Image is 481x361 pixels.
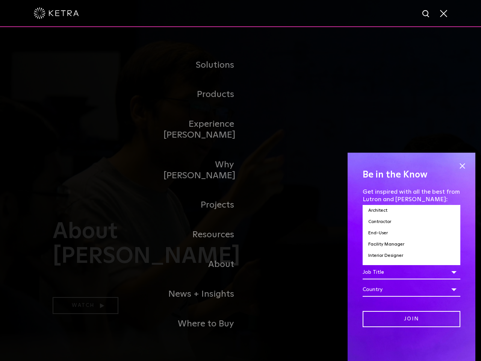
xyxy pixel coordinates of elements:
p: Get inspired with all the best from Lutron and [PERSON_NAME]: exclusive news, project features, a... [363,188,460,219]
a: Why [PERSON_NAME] [163,150,240,191]
a: Experience [PERSON_NAME] [163,109,240,150]
a: About [163,250,240,279]
li: End-User [363,228,460,239]
li: Architect [363,205,460,216]
img: search icon [422,9,431,19]
a: Where to Buy [163,309,240,339]
h4: Be in the Know [363,168,460,182]
a: Projects [163,190,240,220]
a: News + Insights [163,279,240,309]
li: Facility Manager [363,239,460,250]
a: Solutions [163,50,240,80]
div: Job Title [363,265,460,279]
li: Contractor [363,216,460,228]
li: Lighting Designer [363,261,460,273]
div: Navigation Menu [163,50,318,339]
a: Resources [163,220,240,250]
div: Country [363,282,460,297]
a: Products [163,80,240,109]
input: Join [363,311,460,327]
li: Interior Designer [363,250,460,261]
img: ketra-logo-2019-white [34,8,79,19]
